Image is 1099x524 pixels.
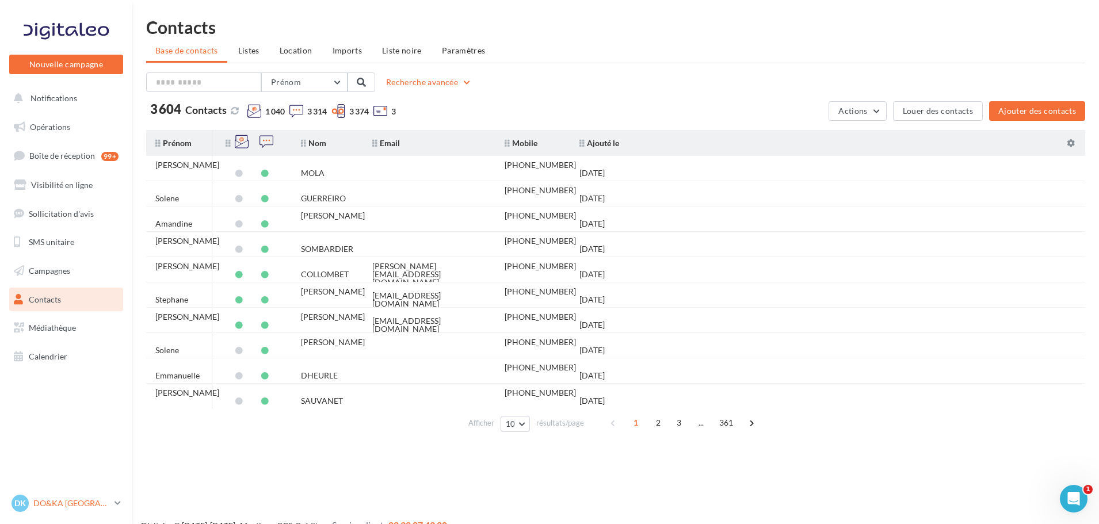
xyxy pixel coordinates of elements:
span: Contacts [185,104,227,116]
a: Visibilité en ligne [7,173,125,197]
span: Location [280,45,312,55]
span: Calendrier [29,351,67,361]
span: 1 [627,414,645,432]
a: Boîte de réception99+ [7,143,125,168]
span: Mobile [505,138,537,148]
a: Sollicitation d'avis [7,202,125,226]
div: Stephane [155,296,188,304]
span: Médiathèque [29,323,76,332]
span: Listes [238,45,260,55]
p: DO&KA [GEOGRAPHIC_DATA] [33,498,110,509]
button: Ajouter des contacts [989,101,1085,121]
span: 3 374 [349,106,369,117]
div: [PHONE_NUMBER] [505,262,576,270]
div: Solene [155,194,179,202]
div: MOLA [301,169,325,177]
h1: Contacts [146,18,1085,36]
span: 1 040 [265,106,285,117]
span: 3 [391,106,396,117]
div: SOMBARDIER [301,245,353,253]
div: [DATE] [579,321,605,329]
div: [PHONE_NUMBER] [505,338,576,346]
span: 3 [670,414,688,432]
div: [DATE] [579,169,605,177]
div: [PHONE_NUMBER] [505,364,576,372]
span: ... [692,414,711,432]
span: Campagnes [29,266,70,276]
div: GUERREIRO [301,194,346,202]
a: Campagnes [7,259,125,283]
span: Imports [333,45,362,55]
span: Liste noire [382,45,422,55]
div: [PHONE_NUMBER] [505,288,576,296]
span: Prénom [271,77,301,87]
span: Prénom [155,138,192,148]
span: Actions [838,106,867,116]
div: [PHONE_NUMBER] [505,237,576,245]
span: Email [372,138,400,148]
button: Louer des contacts [893,101,983,121]
div: [PERSON_NAME] [155,313,219,321]
div: Emmanuelle [155,372,200,380]
div: COLLOMBET [301,270,349,278]
span: 10 [506,419,516,429]
div: [DATE] [579,270,605,278]
a: Contacts [7,288,125,312]
span: Visibilité en ligne [31,180,93,190]
span: Contacts [29,294,61,304]
div: [PHONE_NUMBER] [505,389,576,397]
span: 2 [649,414,667,432]
div: [PERSON_NAME][EMAIL_ADDRESS][DOMAIN_NAME] [372,262,486,286]
span: Opérations [30,122,70,132]
div: [DATE] [579,397,605,405]
span: résultats/page [536,418,584,429]
div: [PERSON_NAME] [301,212,365,220]
div: [PERSON_NAME] [301,313,365,321]
span: 3 314 [307,106,327,117]
span: 3 604 [150,103,181,116]
div: [PERSON_NAME] [155,237,219,245]
div: [PHONE_NUMBER] [505,212,576,220]
div: [PERSON_NAME] [155,262,219,270]
span: 1 [1083,485,1093,494]
button: Nouvelle campagne [9,55,123,74]
div: [DATE] [579,220,605,228]
button: Recherche avancée [381,75,476,89]
a: SMS unitaire [7,230,125,254]
div: [DATE] [579,346,605,354]
span: Boîte de réception [29,151,95,160]
button: Notifications [7,86,121,110]
div: Amandine [155,220,192,228]
span: SMS unitaire [29,237,74,247]
span: Ajouté le [579,138,619,148]
div: [DATE] [579,372,605,380]
button: Actions [829,101,886,121]
div: [PERSON_NAME] [155,389,219,397]
span: Notifications [30,93,77,103]
a: Calendrier [7,345,125,369]
div: [EMAIL_ADDRESS][DOMAIN_NAME] [372,292,486,308]
a: Médiathèque [7,316,125,340]
button: Prénom [261,72,348,92]
span: Sollicitation d'avis [29,208,94,218]
div: SAUVANET [301,397,343,405]
div: [PHONE_NUMBER] [505,313,576,321]
div: [PERSON_NAME] [301,288,365,296]
div: 99+ [101,152,119,161]
button: 10 [501,416,530,432]
div: [DATE] [579,245,605,253]
div: DHEURLE [301,372,338,380]
div: [EMAIL_ADDRESS][DOMAIN_NAME] [372,317,486,333]
span: Nom [301,138,326,148]
span: Paramètres [442,45,486,55]
div: [PERSON_NAME] [301,338,365,346]
div: [DATE] [579,296,605,304]
div: [PERSON_NAME] [155,161,219,169]
div: Solene [155,346,179,354]
div: [PHONE_NUMBER] [505,161,576,169]
iframe: Intercom live chat [1060,485,1087,512]
span: Afficher [468,418,494,429]
span: 361 [715,414,738,432]
div: [DATE] [579,194,605,202]
div: [PHONE_NUMBER] [505,186,576,194]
